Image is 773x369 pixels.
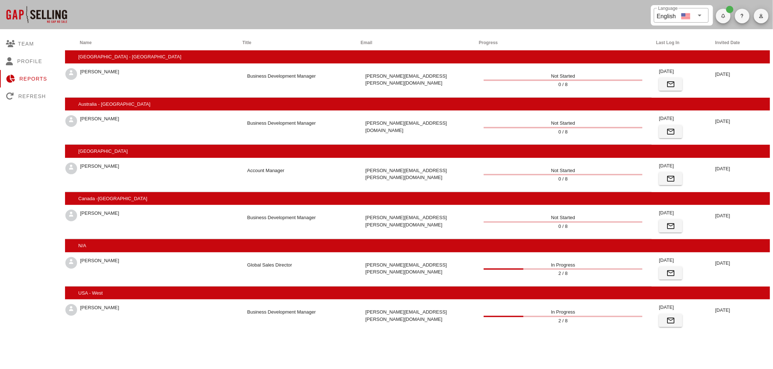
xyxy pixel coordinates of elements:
[484,223,643,230] div: 0 / 8
[80,304,119,316] div: [PERSON_NAME]
[475,299,652,334] div: In Progress
[656,68,707,78] div: [DATE]
[715,260,766,267] div: [DATE]
[475,63,652,98] div: Not Started
[80,210,119,221] div: [PERSON_NAME]
[484,317,643,325] div: 2 / 8
[356,63,475,98] div: [PERSON_NAME][EMAIL_ADDRESS][PERSON_NAME][DOMAIN_NAME]
[656,40,679,45] strong: Last Log In
[657,10,676,21] div: English
[715,40,740,45] strong: Invited Date
[715,71,766,78] div: [DATE]
[238,158,357,192] div: Account Manager
[656,257,707,267] div: [DATE]
[715,212,766,220] div: [DATE]
[80,40,92,45] strong: Name
[656,304,707,314] div: [DATE]
[356,299,475,334] div: [PERSON_NAME][EMAIL_ADDRESS][PERSON_NAME][DOMAIN_NAME]
[238,205,357,239] div: Business Development Manager
[356,252,475,287] div: [PERSON_NAME][EMAIL_ADDRESS][PERSON_NAME][DOMAIN_NAME]
[61,98,770,111] div: Australia - [GEOGRAPHIC_DATA]
[715,165,766,172] div: [DATE]
[484,175,643,183] div: 0 / 8
[475,158,652,192] div: Not Started
[654,8,709,23] div: LanguageEnglish
[80,115,119,127] div: [PERSON_NAME]
[656,162,707,172] div: [DATE]
[361,40,372,45] strong: Email
[61,192,770,205] div: Canada -[GEOGRAPHIC_DATA]
[484,128,643,136] div: 0 / 8
[715,307,766,314] div: [DATE]
[484,270,643,277] div: 2 / 8
[61,50,770,63] div: [GEOGRAPHIC_DATA] - [GEOGRAPHIC_DATA]
[61,145,770,158] div: [GEOGRAPHIC_DATA]
[356,110,475,145] div: [PERSON_NAME][EMAIL_ADDRESS][DOMAIN_NAME]
[475,110,652,145] div: Not Started
[80,163,119,174] div: [PERSON_NAME]
[238,299,357,334] div: Business Development Manager
[656,209,707,220] div: [DATE]
[356,205,475,239] div: [PERSON_NAME][EMAIL_ADDRESS][PERSON_NAME][DOMAIN_NAME]
[484,81,643,88] div: 0 / 8
[656,115,707,125] div: [DATE]
[715,118,766,125] div: [DATE]
[479,40,498,45] strong: Progress
[61,287,770,300] div: USA - West
[475,205,652,239] div: Not Started
[61,239,770,252] div: N/A
[238,252,357,287] div: Global Sales Director
[658,6,678,11] label: Language
[243,40,251,45] strong: Title
[80,257,119,269] div: [PERSON_NAME]
[475,252,652,287] div: In Progress
[356,158,475,192] div: [PERSON_NAME][EMAIL_ADDRESS][PERSON_NAME][DOMAIN_NAME]
[238,63,357,98] div: Business Development Manager
[80,68,119,80] div: [PERSON_NAME]
[726,6,734,13] span: Badge
[238,110,357,145] div: Business Development Manager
